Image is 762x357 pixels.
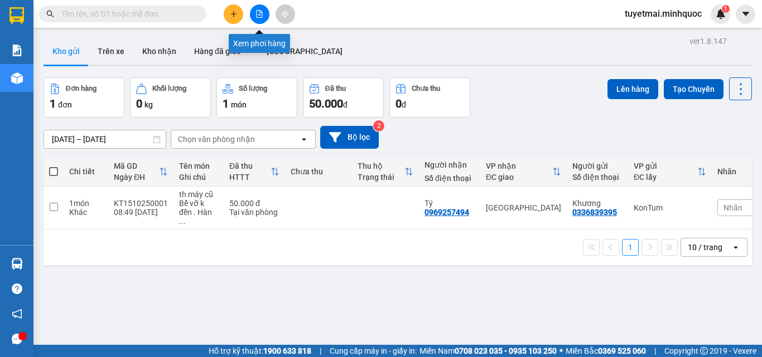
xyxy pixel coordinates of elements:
[731,243,740,252] svg: open
[634,173,697,182] div: ĐC lấy
[50,97,56,110] span: 1
[179,190,218,199] div: th máy cũ
[281,10,289,18] span: aim
[44,77,124,118] button: Đơn hàng1đơn
[250,4,269,24] button: file-add
[396,97,402,110] span: 0
[425,160,475,169] div: Người nhận
[486,173,552,182] div: ĐC giao
[69,199,103,208] div: 1 món
[634,203,706,212] div: KonTum
[598,346,646,355] strong: 0369 525 060
[11,72,23,84] img: warehouse-icon
[419,345,557,357] span: Miền Nam
[352,157,419,187] th: Toggle SortBy
[358,162,404,170] div: Thu hộ
[224,4,243,24] button: plus
[114,208,168,217] div: 08:49 [DATE]
[425,208,469,217] div: 0969257494
[320,345,321,357] span: |
[216,77,297,118] button: Số lượng1món
[486,203,561,212] div: [GEOGRAPHIC_DATA]
[152,85,186,92] div: Khối lượng
[114,162,159,170] div: Mã GD
[11,45,23,56] img: solution-icon
[616,7,711,21] span: tuyetmai.minhquoc
[480,157,567,187] th: Toggle SortBy
[12,283,22,294] span: question-circle
[724,5,727,13] span: 1
[114,199,168,208] div: KT1510250001
[144,100,153,109] span: kg
[209,345,311,357] span: Hỗ trợ kỹ thuật:
[320,126,379,149] button: Bộ lọc
[133,38,185,65] button: Kho nhận
[325,85,346,92] div: Đã thu
[425,174,475,183] div: Số điện thoại
[688,242,722,253] div: 10 / trang
[179,199,218,226] div: Bể vỡ k đền . Hàng k kiểm tra
[560,349,563,353] span: ⚪️
[230,10,238,18] span: plus
[300,135,308,144] svg: open
[622,239,639,256] button: 1
[425,199,475,208] div: Tý
[44,38,89,65] button: Kho gửi
[66,85,97,92] div: Đơn hàng
[46,10,54,18] span: search
[303,77,384,118] button: Đã thu50.000đ
[255,10,263,18] span: file-add
[736,4,755,24] button: caret-down
[572,162,623,170] div: Người gửi
[179,173,218,182] div: Ghi chú
[61,8,193,20] input: Tìm tên, số ĐT hoặc mã đơn
[412,85,440,92] div: Chưa thu
[373,120,384,131] sup: 2
[276,4,295,24] button: aim
[229,173,271,182] div: HTTT
[179,217,186,226] span: ...
[664,79,724,99] button: Tạo Chuyến
[572,173,623,182] div: Số điện thoại
[566,345,646,357] span: Miền Bắc
[108,157,173,187] th: Toggle SortBy
[607,79,658,99] button: Lên hàng
[741,9,751,19] span: caret-down
[267,47,343,56] span: [GEOGRAPHIC_DATA]
[114,173,159,182] div: Ngày ĐH
[224,157,285,187] th: Toggle SortBy
[343,100,348,109] span: đ
[130,77,211,118] button: Khối lượng0kg
[455,346,557,355] strong: 0708 023 035 - 0935 103 250
[179,162,218,170] div: Tên món
[486,162,552,170] div: VP nhận
[229,162,271,170] div: Đã thu
[69,208,103,217] div: Khác
[389,77,470,118] button: Chưa thu0đ
[572,208,617,217] div: 0336839395
[12,334,22,344] span: message
[689,35,727,47] div: ver 1.8.147
[402,100,406,109] span: đ
[136,97,142,110] span: 0
[44,130,166,148] input: Select a date range.
[291,167,346,176] div: Chưa thu
[231,100,247,109] span: món
[722,5,730,13] sup: 1
[229,208,279,217] div: Tại văn phòng
[229,199,279,208] div: 50.000 đ
[309,97,343,110] span: 50.000
[263,346,311,355] strong: 1900 633 818
[572,199,623,208] div: Khương
[724,203,742,212] span: Nhãn
[58,100,72,109] span: đơn
[239,85,267,92] div: Số lượng
[185,38,250,65] button: Hàng đã giao
[628,157,712,187] th: Toggle SortBy
[9,7,24,24] img: logo-vxr
[12,309,22,319] span: notification
[700,347,708,355] span: copyright
[634,162,697,170] div: VP gửi
[654,345,656,357] span: |
[223,97,229,110] span: 1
